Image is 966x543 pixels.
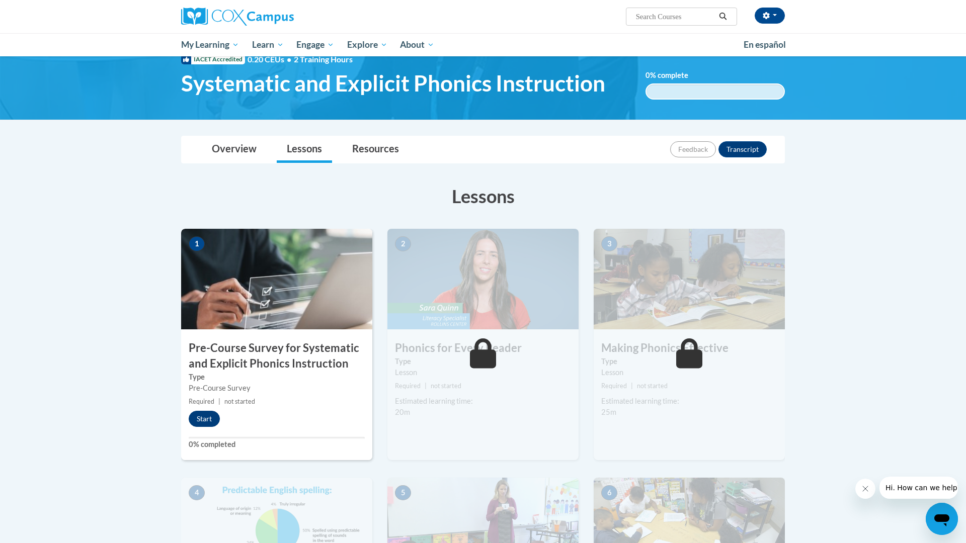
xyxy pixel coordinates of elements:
span: IACET Accredited [181,54,245,64]
iframe: Button to launch messaging window [926,503,958,535]
span: Required [601,382,627,390]
span: • [287,54,291,64]
iframe: Message from company [879,477,958,499]
iframe: Close message [855,479,875,499]
label: Type [601,356,777,367]
img: Course Image [594,229,785,329]
span: not started [637,382,668,390]
input: Search Courses [635,11,715,23]
a: Lessons [277,136,332,163]
span: not started [224,398,255,405]
div: Lesson [601,367,777,378]
label: Type [189,372,365,383]
div: Estimated learning time: [601,396,777,407]
span: 2 Training Hours [294,54,353,64]
span: 1 [189,236,205,251]
div: Estimated learning time: [395,396,571,407]
button: Search [715,11,731,23]
img: Cox Campus [181,8,294,26]
button: Feedback [670,141,716,157]
a: About [394,33,441,56]
span: My Learning [181,39,239,51]
div: Main menu [166,33,800,56]
a: Overview [202,136,267,163]
h3: Pre-Course Survey for Systematic and Explicit Phonics Instruction [181,340,372,372]
span: 3 [601,236,617,251]
span: 4 [189,485,205,500]
h3: Making Phonics Effective [594,340,785,356]
h3: Lessons [181,184,785,209]
label: 0% completed [189,439,365,450]
a: Engage [290,33,341,56]
button: Account Settings [755,8,785,24]
span: Hi. How can we help? [6,7,82,15]
a: Learn [246,33,290,56]
a: Resources [342,136,409,163]
label: % complete [646,70,703,81]
span: 0.20 CEUs [248,54,294,65]
span: En español [744,39,786,50]
span: 6 [601,485,617,500]
span: | [631,382,633,390]
label: Type [395,356,571,367]
span: not started [431,382,461,390]
h3: Phonics for Every Reader [387,340,579,356]
a: En español [737,34,792,55]
span: 20m [395,408,410,416]
span: 2 [395,236,411,251]
span: | [425,382,427,390]
a: Cox Campus [181,8,372,26]
div: Pre-Course Survey [189,383,365,394]
span: Explore [347,39,387,51]
button: Transcript [718,141,767,157]
a: My Learning [175,33,246,56]
span: 25m [601,408,616,416]
span: About [400,39,434,51]
span: Learn [252,39,284,51]
span: Systematic and Explicit Phonics Instruction [181,70,605,97]
span: Required [189,398,214,405]
span: Engage [296,39,334,51]
span: | [218,398,220,405]
img: Course Image [181,229,372,329]
a: Explore [341,33,394,56]
span: 5 [395,485,411,500]
span: 0 [646,71,650,79]
img: Course Image [387,229,579,329]
span: Required [395,382,421,390]
div: Lesson [395,367,571,378]
button: Start [189,411,220,427]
